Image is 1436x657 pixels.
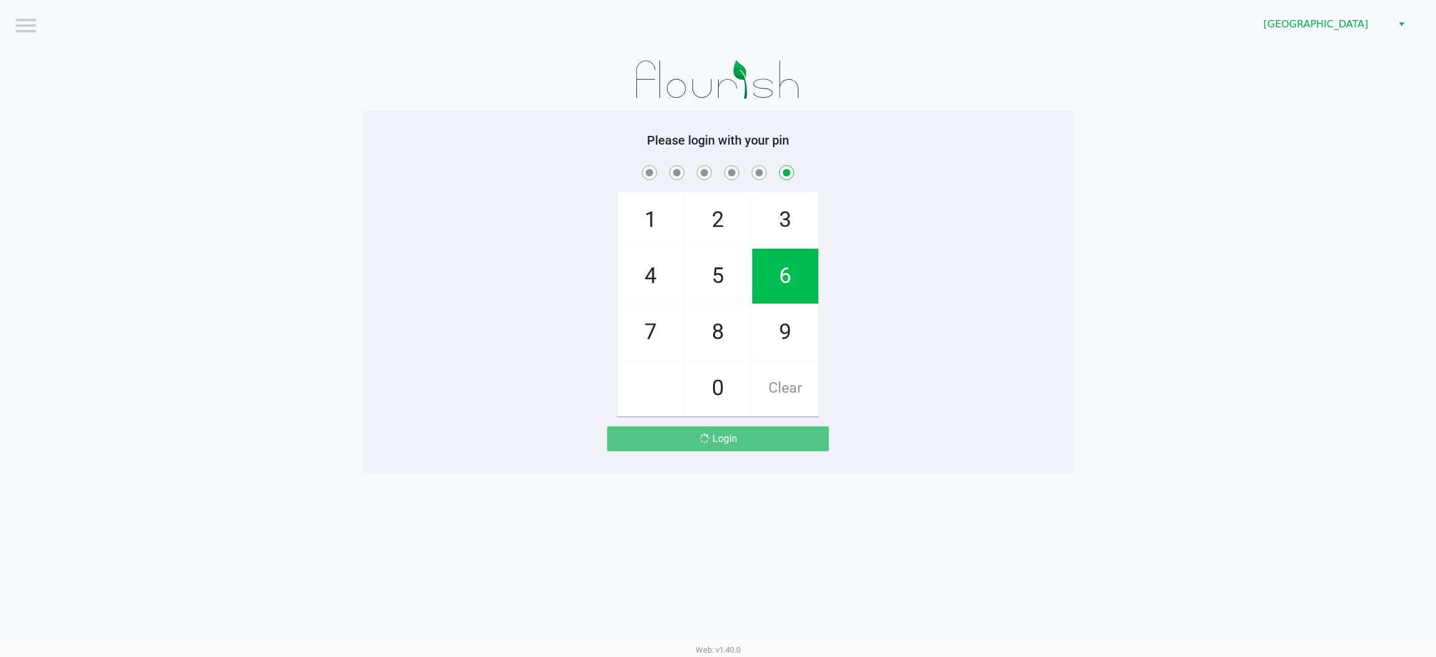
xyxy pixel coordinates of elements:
span: 5 [685,249,751,304]
span: 9 [752,305,818,360]
span: 4 [618,249,684,304]
button: Select [1392,13,1410,36]
span: Web: v1.40.0 [696,645,740,655]
h5: Please login with your pin [372,133,1064,148]
span: 0 [685,361,751,416]
span: 8 [685,305,751,360]
span: [GEOGRAPHIC_DATA] [1263,17,1385,32]
span: 2 [685,193,751,247]
span: 6 [752,249,818,304]
span: Clear [752,361,818,416]
span: 1 [618,193,684,247]
span: 3 [752,193,818,247]
span: 7 [618,305,684,360]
